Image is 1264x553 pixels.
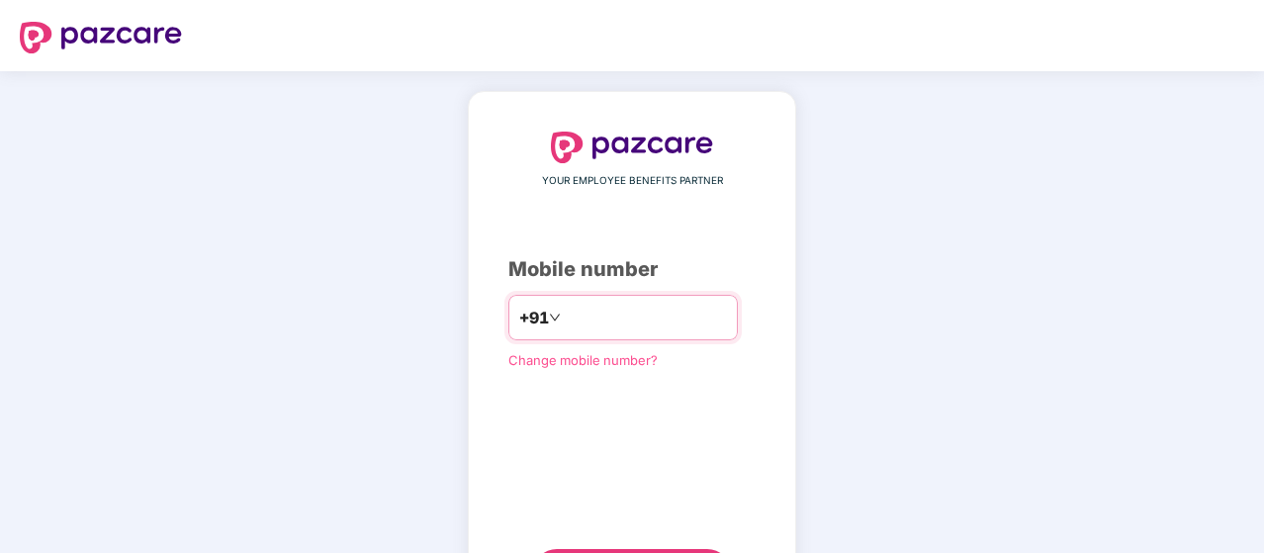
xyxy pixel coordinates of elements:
span: +91 [519,306,549,330]
span: YOUR EMPLOYEE BENEFITS PARTNER [542,173,723,189]
a: Change mobile number? [508,352,658,368]
span: down [549,312,561,323]
div: Mobile number [508,254,756,285]
img: logo [20,22,182,53]
img: logo [551,132,713,163]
